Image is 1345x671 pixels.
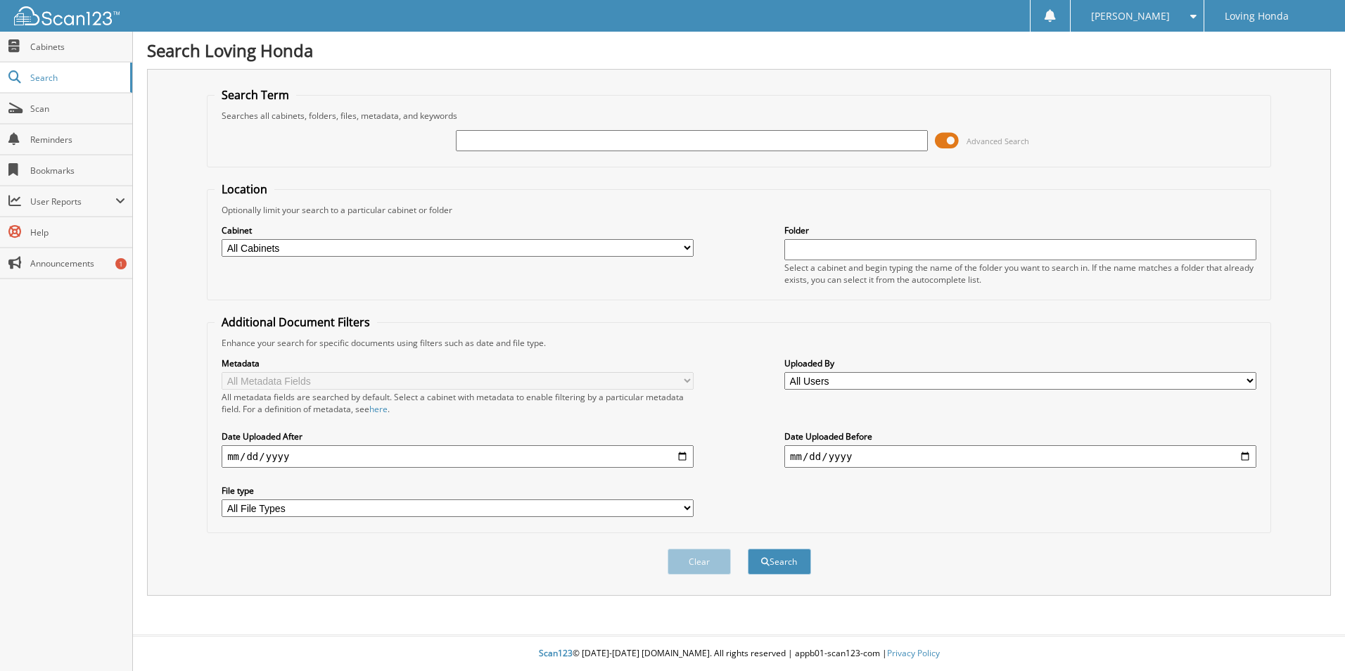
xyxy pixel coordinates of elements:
div: Select a cabinet and begin typing the name of the folder you want to search in. If the name match... [784,262,1256,286]
span: Reminders [30,134,125,146]
span: Scan [30,103,125,115]
span: Scan123 [539,647,573,659]
span: Help [30,226,125,238]
div: Optionally limit your search to a particular cabinet or folder [215,204,1263,216]
div: All metadata fields are searched by default. Select a cabinet with metadata to enable filtering b... [222,391,694,415]
label: Date Uploaded Before [784,430,1256,442]
label: Cabinet [222,224,694,236]
span: Announcements [30,257,125,269]
span: Bookmarks [30,165,125,177]
a: Privacy Policy [887,647,940,659]
span: Advanced Search [967,136,1029,146]
legend: Search Term [215,87,296,103]
label: File type [222,485,694,497]
label: Folder [784,224,1256,236]
h1: Search Loving Honda [147,39,1331,62]
a: here [369,403,388,415]
div: Searches all cabinets, folders, files, metadata, and keywords [215,110,1263,122]
span: Cabinets [30,41,125,53]
div: Enhance your search for specific documents using filters such as date and file type. [215,337,1263,349]
legend: Additional Document Filters [215,314,377,330]
legend: Location [215,181,274,197]
input: start [222,445,694,468]
span: Loving Honda [1225,12,1289,20]
span: User Reports [30,196,115,207]
img: scan123-logo-white.svg [14,6,120,25]
label: Metadata [222,357,694,369]
input: end [784,445,1256,468]
button: Search [748,549,811,575]
div: © [DATE]-[DATE] [DOMAIN_NAME]. All rights reserved | appb01-scan123-com | [133,637,1345,671]
label: Date Uploaded After [222,430,694,442]
button: Clear [668,549,731,575]
div: 1 [115,258,127,269]
span: [PERSON_NAME] [1091,12,1170,20]
span: Search [30,72,123,84]
label: Uploaded By [784,357,1256,369]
